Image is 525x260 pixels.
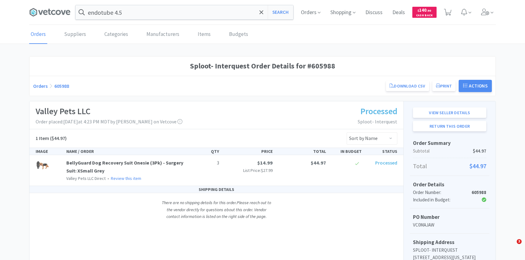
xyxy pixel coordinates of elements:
a: Orders [29,25,47,44]
button: Print [432,81,456,91]
span: Valley Pets LLC Direct [66,176,106,181]
a: Manufacturers [145,25,181,44]
h1: Sploot- Interquest Order Details for #605988 [33,60,492,72]
p: VC0MAJAW [413,221,486,229]
h1: Valley Pets LLC [36,104,182,118]
span: 140 [418,7,431,13]
a: Discuss [363,10,385,15]
a: Categories [103,25,130,44]
div: PRICE [222,148,275,155]
a: Review this item [111,176,141,181]
h5: ($44.97) [36,134,67,142]
p: List Price: [224,167,273,174]
h5: Order Details [413,180,486,189]
div: IN BUDGET [329,148,364,155]
div: TOTAL [275,148,329,155]
a: Orders [33,83,48,89]
p: Sploot- Interquest [358,118,397,126]
a: BellyGuard Dog Recovery Suit Onesie (3Pk) - Surgery Suit: XSmall Grey [66,160,183,174]
div: STATUS [364,148,400,155]
iframe: Intercom live chat [504,239,519,254]
h5: Order Summary [413,139,486,147]
p: 3 [189,159,219,167]
button: Search [268,5,293,19]
span: $ [418,9,419,13]
a: Download CSV [386,81,429,91]
input: Search by item, sku, manufacturer, ingredient, size... [76,5,293,19]
img: 30e8310643df47d0b637dda8daf2bb06.jpg [36,159,49,173]
span: $44.97 [311,160,326,166]
a: Budgets [227,25,250,44]
div: SHIPPING DETAILS [29,186,403,193]
button: Return this order [413,121,486,131]
div: Order Number: [413,189,462,196]
button: Actions [459,80,492,92]
span: . 90 [426,9,431,13]
span: • [107,176,110,181]
div: QTY [186,148,222,155]
p: Order placed: [DATE] at 4:23 PM MDT by [PERSON_NAME] on Vetcove [36,118,182,126]
span: Cash Back [416,14,433,18]
a: Items [196,25,212,44]
span: $14.99 [257,160,273,166]
span: Processed [375,160,397,166]
span: $27.99 [261,168,273,173]
div: NAME / ORDER [64,148,186,155]
a: Deals [390,10,407,15]
strong: 605988 [472,189,486,195]
a: Suppliers [63,25,87,44]
a: 605988 [54,83,69,89]
span: Processed [360,106,397,117]
p: Total [413,161,486,171]
p: Subtotal [413,147,486,155]
span: 1 Item [36,135,49,141]
h5: PO Number [413,213,486,221]
span: 3 [517,239,522,244]
div: IMAGE [33,148,64,155]
div: Included in Budget: [413,196,462,204]
a: $140.90Cash Back [412,4,437,21]
i: There are no shipping details for this order. Please reach out to the vendor directly for questio... [162,200,271,219]
span: $44.97 [469,161,486,171]
span: $44.97 [473,147,486,155]
h5: Shipping Address [413,238,486,246]
a: View seller details [413,107,486,118]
